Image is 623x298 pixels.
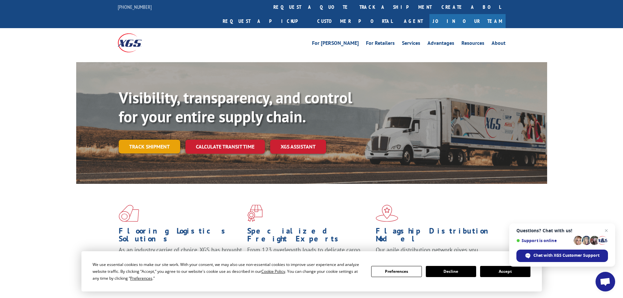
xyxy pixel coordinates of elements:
a: Services [402,41,420,48]
span: Preferences [130,275,152,281]
span: Our agile distribution network gives you nationwide inventory management on demand. [376,246,496,261]
a: Resources [461,41,484,48]
b: Visibility, transparency, and control for your entire supply chain. [119,87,352,127]
span: Chat with XGS Customer Support [533,253,599,258]
a: Request a pickup [218,14,312,28]
img: xgs-icon-flagship-distribution-model-red [376,205,398,222]
div: Cookie Consent Prompt [81,251,542,291]
a: [PHONE_NUMBER] [118,4,152,10]
a: Advantages [427,41,454,48]
img: xgs-icon-total-supply-chain-intelligence-red [119,205,139,222]
a: Track shipment [119,140,180,153]
h1: Flooring Logistics Solutions [119,227,242,246]
img: xgs-icon-focused-on-flooring-red [247,205,263,222]
a: Calculate transit time [185,140,265,154]
button: Preferences [371,266,422,277]
a: For [PERSON_NAME] [312,41,359,48]
a: XGS ASSISTANT [270,140,326,154]
h1: Flagship Distribution Model [376,227,499,246]
h1: Specialized Freight Experts [247,227,371,246]
span: Support is online [516,238,571,243]
a: Agent [397,14,429,28]
span: Chat with XGS Customer Support [516,250,608,262]
a: Join Our Team [429,14,506,28]
a: About [492,41,506,48]
div: We use essential cookies to make our site work. With your consent, we may also use non-essential ... [93,261,363,282]
a: For Retailers [366,41,395,48]
a: Open chat [596,272,615,291]
span: Cookie Policy [261,269,285,274]
button: Accept [480,266,530,277]
span: Questions? Chat with us! [516,228,608,233]
p: From 123 overlength loads to delicate cargo, our experienced staff knows the best way to move you... [247,246,371,275]
span: As an industry carrier of choice, XGS has brought innovation and dedication to flooring logistics... [119,246,242,269]
a: Customer Portal [312,14,397,28]
button: Decline [426,266,476,277]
